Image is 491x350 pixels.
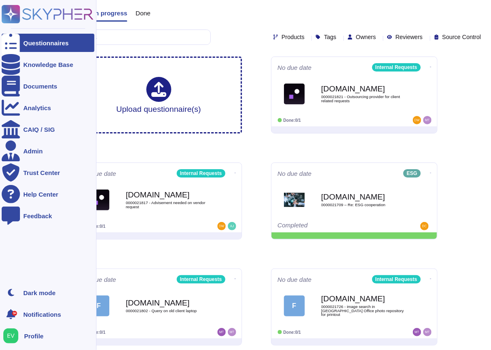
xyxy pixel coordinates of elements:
[23,40,69,46] div: Questionnaires
[2,185,94,203] a: Help Center
[420,222,429,230] img: user
[33,30,210,44] input: Search by keywords
[403,169,420,177] div: ESG
[278,276,312,283] span: No due date
[89,190,109,210] img: Logo
[23,213,52,219] div: Feedback
[23,148,43,154] div: Admin
[321,95,405,103] span: 0000021821 - Outsourcing provider for client related requests
[136,10,151,16] span: Done
[321,305,405,317] span: 0000021726 - image search in [GEOGRAPHIC_DATA] Office photo repository for printout
[321,193,405,201] b: [DOMAIN_NAME]
[126,201,209,209] span: 0000021817 - Advisement needed on vendor request
[278,170,312,177] span: No due date
[2,77,94,95] a: Documents
[24,333,44,339] span: Profile
[284,190,305,210] img: Logo
[23,170,60,176] div: Trust Center
[2,327,24,345] button: user
[284,118,301,123] span: Done: 0/1
[23,83,57,89] div: Documents
[82,276,116,283] span: No due date
[2,34,94,52] a: Questionnaires
[126,299,209,307] b: [DOMAIN_NAME]
[321,203,405,207] span: 0000021709 – Re: ESG cooperation
[324,34,336,40] span: Tags
[278,64,312,71] span: No due date
[23,191,58,197] div: Help Center
[372,275,421,283] div: Internal Requests
[284,296,305,316] div: F
[23,105,51,111] div: Analytics
[442,34,481,40] span: Source Control
[321,85,405,93] b: [DOMAIN_NAME]
[23,311,61,318] span: Notifications
[395,34,422,40] span: Reviewers
[2,99,94,117] a: Analytics
[372,63,421,71] div: Internal Requests
[413,116,421,124] img: user
[217,222,226,230] img: user
[3,328,18,343] img: user
[423,328,432,336] img: user
[116,77,201,113] div: Upload questionnaire(s)
[89,296,109,316] div: F
[217,328,226,336] img: user
[228,328,236,336] img: user
[413,328,421,336] img: user
[2,163,94,182] a: Trust Center
[126,309,209,313] span: 0000021802 - Query on old client laptop
[88,224,106,229] span: Done: 0/1
[82,170,116,177] span: No due date
[177,169,225,177] div: Internal Requests
[23,62,73,68] div: Knowledge Base
[23,126,55,133] div: CAIQ / SIG
[356,34,376,40] span: Owners
[228,222,236,230] img: user
[284,330,301,335] span: Done: 0/1
[177,275,225,283] div: Internal Requests
[321,295,405,303] b: [DOMAIN_NAME]
[93,10,127,16] span: In progress
[278,222,380,230] div: Completed
[2,120,94,138] a: CAIQ / SIG
[284,84,305,104] img: Logo
[126,191,209,199] b: [DOMAIN_NAME]
[2,142,94,160] a: Admin
[2,207,94,225] a: Feedback
[423,116,432,124] img: user
[12,311,17,316] div: 9+
[23,290,56,296] div: Dark mode
[88,330,106,335] span: Done: 0/1
[2,55,94,74] a: Knowledge Base
[281,34,304,40] span: Products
